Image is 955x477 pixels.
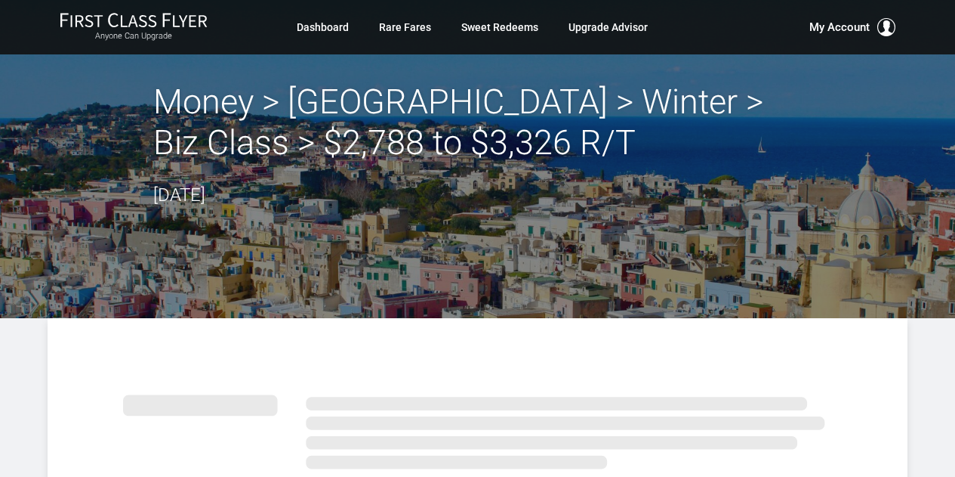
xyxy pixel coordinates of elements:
[568,14,648,41] a: Upgrade Advisor
[379,14,431,41] a: Rare Fares
[297,14,349,41] a: Dashboard
[153,82,803,163] h2: Money > [GEOGRAPHIC_DATA] > Winter > Biz Class > $2,788 to $3,326 R/T
[461,14,538,41] a: Sweet Redeems
[60,12,208,42] a: First Class FlyerAnyone Can Upgrade
[60,31,208,42] small: Anyone Can Upgrade
[153,184,205,206] time: [DATE]
[809,18,870,36] span: My Account
[60,12,208,28] img: First Class Flyer
[809,18,895,36] button: My Account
